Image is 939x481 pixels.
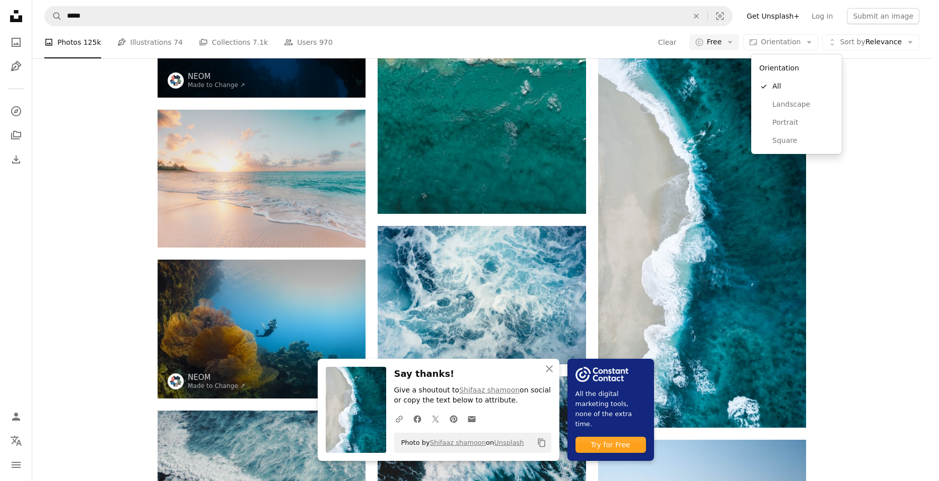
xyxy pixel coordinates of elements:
[772,82,834,92] span: All
[743,34,818,50] button: Orientation
[822,34,919,50] button: Sort byRelevance
[755,58,838,77] div: Orientation
[772,118,834,128] span: Portrait
[751,54,842,154] div: Orientation
[772,100,834,110] span: Landscape
[761,38,801,46] span: Orientation
[772,136,834,146] span: Square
